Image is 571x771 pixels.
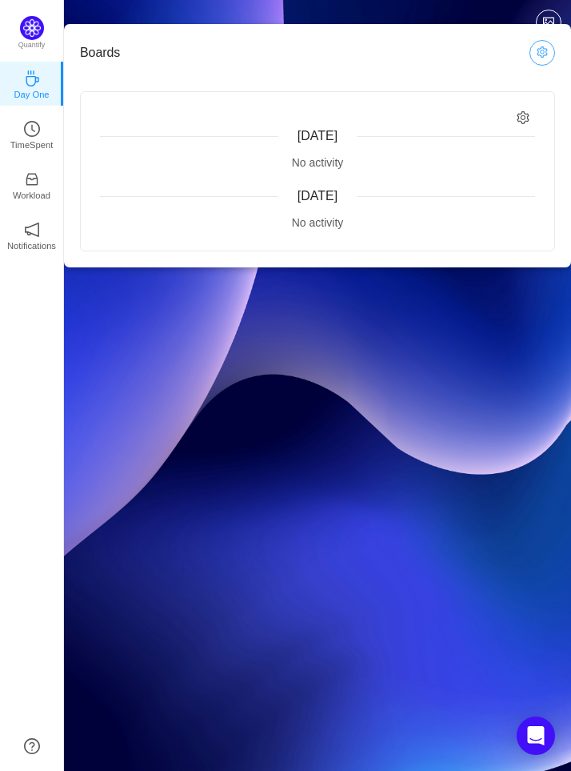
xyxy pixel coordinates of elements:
p: Notifications [7,239,56,253]
a: icon: coffeeDay One [24,75,40,91]
img: Quantify [20,16,44,40]
p: TimeSpent [10,138,54,152]
p: Day One [14,87,49,102]
i: icon: clock-circle [24,121,40,137]
div: Open Intercom Messenger [517,717,555,755]
a: icon: clock-circleTimeSpent [24,126,40,142]
button: icon: picture [536,10,561,35]
i: icon: setting [517,111,530,125]
i: icon: notification [24,222,40,238]
p: Quantify [18,40,46,51]
a: icon: inboxWorkload [24,176,40,192]
span: [DATE] [297,189,337,203]
span: [DATE] [297,129,337,143]
i: icon: coffee [24,70,40,86]
h3: Boards [80,45,529,61]
div: No activity [100,215,535,231]
button: icon: setting [529,40,555,66]
div: No activity [100,155,535,171]
i: icon: inbox [24,171,40,187]
a: icon: question-circle [24,738,40,754]
a: icon: notificationNotifications [24,227,40,243]
p: Workload [13,188,50,203]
